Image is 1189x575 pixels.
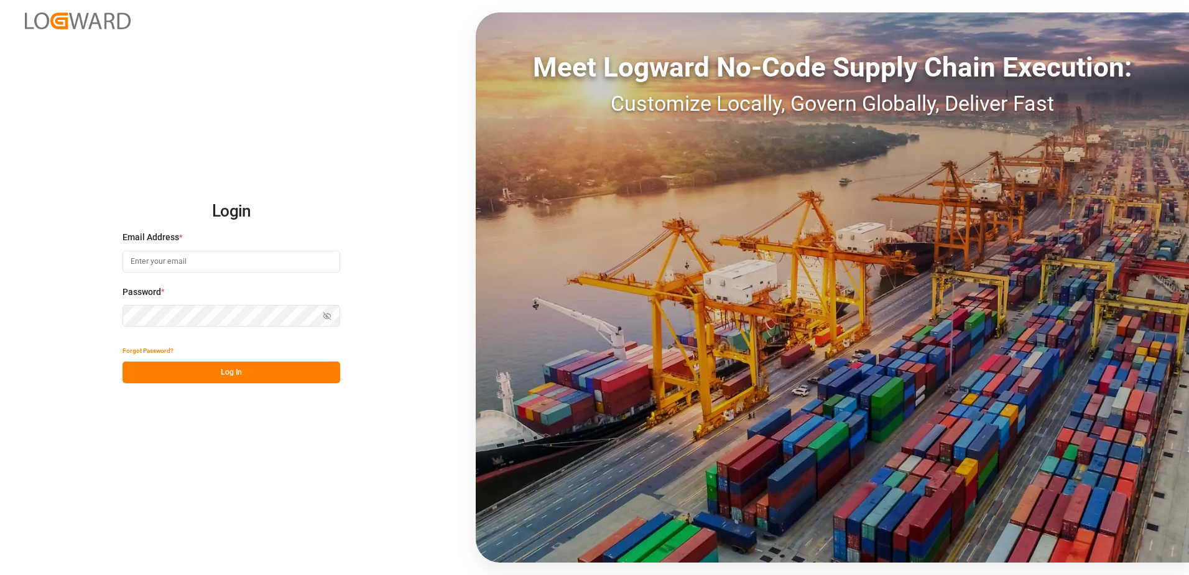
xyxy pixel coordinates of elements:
[25,12,131,29] img: Logward_new_orange.png
[476,88,1189,119] div: Customize Locally, Govern Globally, Deliver Fast
[123,286,161,299] span: Password
[123,340,173,362] button: Forgot Password?
[123,362,340,383] button: Log In
[123,251,340,273] input: Enter your email
[123,231,179,244] span: Email Address
[476,47,1189,88] div: Meet Logward No-Code Supply Chain Execution:
[123,192,340,231] h2: Login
